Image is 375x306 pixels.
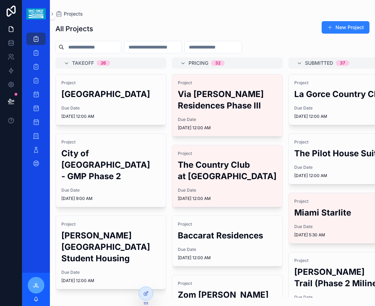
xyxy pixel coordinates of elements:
span: [DATE] 9:00 AM [61,196,160,201]
h2: [PERSON_NAME][GEOGRAPHIC_DATA] Student Housing [61,230,160,264]
h2: The Country Club at [GEOGRAPHIC_DATA] [178,159,277,182]
div: 26 [101,60,106,66]
span: [DATE] 12:00 AM [178,255,277,261]
h2: City of [GEOGRAPHIC_DATA] - GMP Phase 2 [61,148,160,182]
img: App logo [26,8,45,19]
span: [DATE] 12:00 AM [61,114,160,119]
span: [DATE] 12:00 AM [61,278,160,283]
span: Due Date [61,105,160,111]
span: Project [61,139,160,145]
span: Projects [64,10,83,17]
span: Due Date [178,117,277,122]
h2: Via [PERSON_NAME] Residences Phase lll [178,88,277,111]
h2: Baccarat Residences [178,230,277,241]
span: Project [178,221,277,227]
span: Due Date [61,187,160,193]
span: [DATE] 12:00 AM [178,125,277,131]
h1: All Projects [55,24,93,34]
a: ProjectThe Country Club at [GEOGRAPHIC_DATA]Due Date[DATE] 12:00 AM [172,145,283,207]
a: Project[PERSON_NAME][GEOGRAPHIC_DATA] Student HousingDue Date[DATE] 12:00 AM [55,216,166,289]
h2: [GEOGRAPHIC_DATA] [61,88,160,100]
span: Project [61,80,160,86]
a: Project[GEOGRAPHIC_DATA]Due Date[DATE] 12:00 AM [55,74,166,125]
span: Pricing [189,60,208,67]
button: New Project [322,21,369,34]
div: scrollable content [22,28,50,179]
span: Due Date [178,247,277,252]
span: Due Date [61,270,160,275]
a: Projects [55,10,83,17]
a: ProjectVia [PERSON_NAME] Residences Phase lllDue Date[DATE] 12:00 AM [172,74,283,137]
span: Project [61,221,160,227]
div: 37 [340,60,345,66]
span: Project [178,281,277,286]
a: ProjectCity of [GEOGRAPHIC_DATA] - GMP Phase 2Due Date[DATE] 9:00 AM [55,133,166,207]
span: Takeoff [72,60,94,67]
span: Due Date [178,187,277,193]
span: [DATE] 12:00 AM [178,196,277,201]
span: Submitted [305,60,333,67]
a: ProjectBaccarat ResidencesDue Date[DATE] 12:00 AM [172,216,283,266]
span: Project [178,151,277,156]
div: 32 [215,60,220,66]
span: Project [178,80,277,86]
span: JL [33,281,39,289]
